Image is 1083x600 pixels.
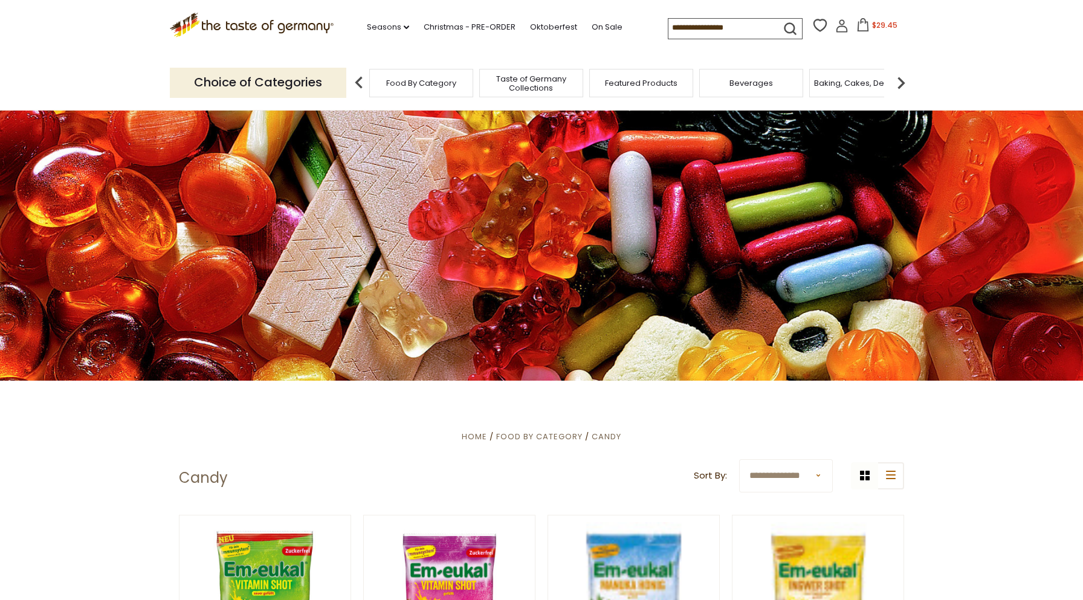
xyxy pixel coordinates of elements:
img: previous arrow [347,71,371,95]
a: Food By Category [496,431,583,442]
a: Featured Products [605,79,677,88]
a: Baking, Cakes, Desserts [814,79,908,88]
a: Christmas - PRE-ORDER [424,21,516,34]
a: Food By Category [386,79,456,88]
span: $29.45 [872,20,897,30]
a: Taste of Germany Collections [483,74,580,92]
button: $29.45 [851,18,902,36]
a: Seasons [367,21,409,34]
a: On Sale [592,21,622,34]
p: Choice of Categories [170,68,346,97]
a: Beverages [729,79,773,88]
a: Oktoberfest [530,21,577,34]
label: Sort By: [694,468,727,483]
a: Home [462,431,487,442]
img: next arrow [889,71,913,95]
a: Candy [592,431,621,442]
h1: Candy [179,469,228,487]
